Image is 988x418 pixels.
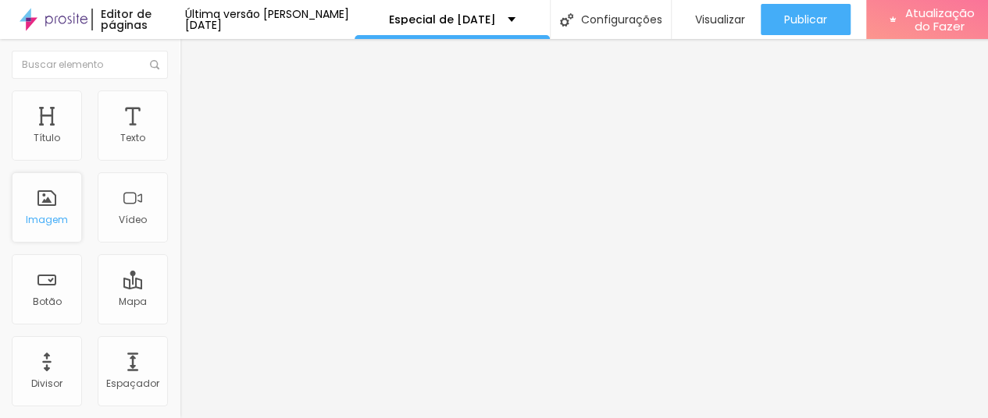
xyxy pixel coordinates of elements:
font: Mapa [119,295,147,308]
font: Imagem [26,213,68,226]
font: Configurações [581,12,662,27]
img: Ícone [560,13,573,27]
font: Visualizar [695,12,745,27]
font: Espaçador [106,377,159,390]
font: Especial de [DATE] [389,12,496,27]
button: Publicar [761,4,851,35]
font: Editor de páginas [101,6,152,33]
font: Atualização do Fazer [904,5,974,34]
font: Botão [33,295,62,308]
img: Ícone [150,60,159,69]
font: Publicar [784,12,827,27]
font: Vídeo [119,213,147,226]
font: Texto [120,131,145,144]
font: Título [34,131,60,144]
button: Visualizar [672,4,761,35]
input: Buscar elemento [12,51,168,79]
font: Última versão [PERSON_NAME] [DATE] [185,6,349,33]
font: Divisor [31,377,62,390]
